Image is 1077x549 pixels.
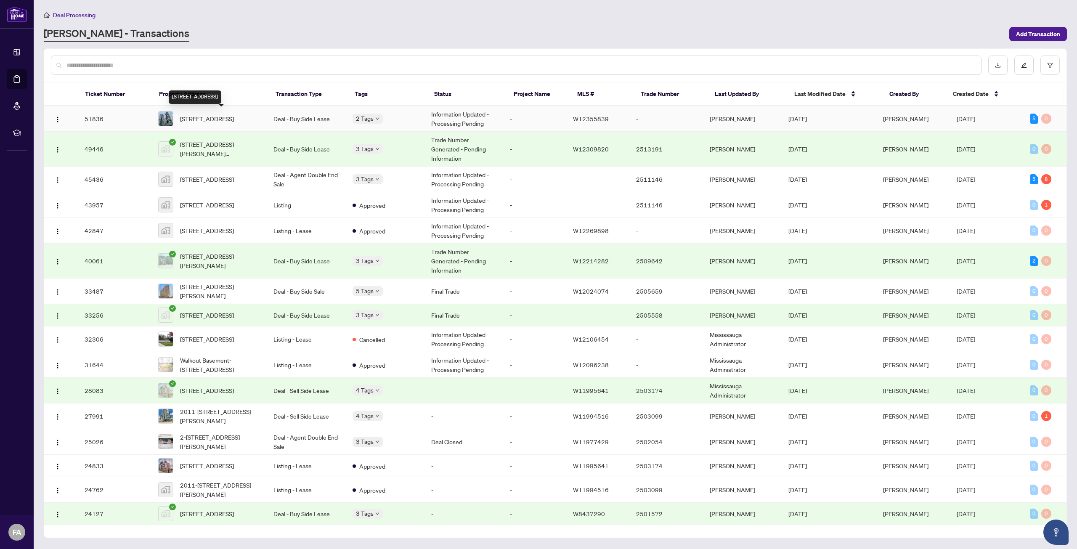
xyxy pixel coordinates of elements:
img: thumbnail-img [159,254,173,268]
span: [DATE] [957,335,975,343]
span: [DATE] [957,510,975,517]
button: Logo [51,254,64,268]
td: - [629,106,703,132]
th: Last Updated By [708,82,788,106]
td: Listing - Lease [267,326,345,352]
span: 2-[STREET_ADDRESS][PERSON_NAME] [180,432,260,451]
span: [STREET_ADDRESS][PERSON_NAME][PERSON_NAME] [180,140,260,158]
span: W11995641 [573,387,609,394]
td: - [503,304,566,326]
div: 0 [1030,200,1038,210]
div: 5 [1030,114,1038,124]
td: Deal - Sell Side Lease [267,403,345,429]
img: Logo [54,414,61,420]
td: - [503,106,566,132]
th: Tags [348,82,427,106]
button: Logo [51,459,64,472]
button: Logo [51,358,64,371]
span: [STREET_ADDRESS][PERSON_NAME] [180,282,260,300]
td: [PERSON_NAME] [703,192,782,218]
div: 0 [1041,310,1051,320]
td: [PERSON_NAME] [703,304,782,326]
td: - [424,477,503,503]
span: [DATE] [957,287,975,295]
td: Deal - Agent Double End Sale [267,429,345,455]
span: W12355839 [573,115,609,122]
span: 3 Tags [356,144,374,154]
span: check-circle [169,380,176,387]
td: 45436 [78,167,151,192]
div: 0 [1030,144,1038,154]
td: Listing - Lease [267,352,345,378]
span: down [375,440,379,444]
span: [STREET_ADDRESS] [180,334,234,344]
td: 31644 [78,352,151,378]
span: [PERSON_NAME] [883,486,928,493]
span: [PERSON_NAME] [883,387,928,394]
span: [DATE] [788,227,807,234]
button: Logo [51,224,64,237]
span: check-circle [169,251,176,257]
span: Walkout Basement-[STREET_ADDRESS] [180,355,260,374]
span: [PERSON_NAME] [883,438,928,446]
td: Deal - Buy Side Lease [267,106,345,132]
td: [PERSON_NAME] [703,167,782,192]
img: thumbnail-img [159,223,173,238]
span: [DATE] [957,462,975,469]
span: Approved [359,201,385,210]
td: - [629,326,703,352]
img: Logo [54,439,61,446]
span: [DATE] [957,387,975,394]
div: 0 [1030,437,1038,447]
div: 0 [1041,225,1051,236]
td: - [503,352,566,378]
td: - [503,218,566,244]
span: [DATE] [788,311,807,319]
span: [DATE] [957,361,975,369]
span: Approved [359,485,385,495]
td: [PERSON_NAME] [703,218,782,244]
img: Logo [54,313,61,319]
td: [PERSON_NAME] [703,429,782,455]
span: [PERSON_NAME] [883,115,928,122]
span: [DATE] [788,462,807,469]
td: Deal - Buy Side Lease [267,132,345,167]
div: 0 [1030,385,1038,395]
td: Mississauga Administrator [703,352,782,378]
div: 0 [1030,334,1038,344]
img: thumbnail-img [159,284,173,298]
span: check-circle [169,305,176,312]
span: down [375,313,379,317]
span: Last Modified Date [794,89,846,98]
span: [DATE] [788,257,807,265]
img: Logo [54,177,61,183]
td: Deal - Agent Double End Sale [267,167,345,192]
div: 0 [1041,360,1051,370]
span: 4 Tags [356,385,374,395]
th: Project Name [507,82,570,106]
span: check-circle [169,139,176,146]
span: download [995,62,1001,68]
span: [PERSON_NAME] [883,412,928,420]
td: 2513191 [629,132,703,167]
td: Mississauga Administrator [703,326,782,352]
td: Listing - Lease [267,477,345,503]
button: download [988,56,1008,75]
div: 0 [1030,225,1038,236]
img: thumbnail-img [159,409,173,423]
span: [DATE] [957,486,975,493]
span: [DATE] [788,412,807,420]
td: - [503,278,566,304]
button: Logo [51,483,64,496]
span: 3 Tags [356,310,374,320]
span: edit [1021,62,1027,68]
button: Add Transaction [1009,27,1067,41]
img: Logo [54,146,61,153]
td: - [424,403,503,429]
div: 0 [1041,256,1051,266]
td: 2503174 [629,455,703,477]
td: Mississauga Administrator [703,378,782,403]
span: [PERSON_NAME] [883,311,928,319]
td: - [503,167,566,192]
td: 2503099 [629,403,703,429]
